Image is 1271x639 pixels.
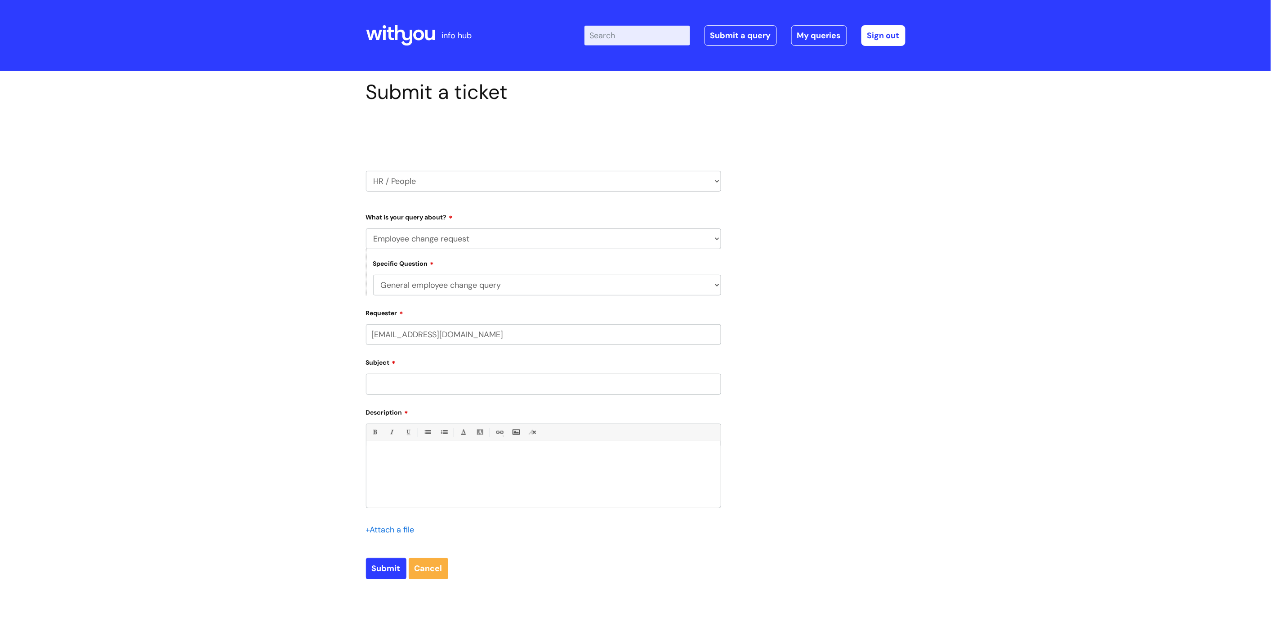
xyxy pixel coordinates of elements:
[438,427,450,438] a: 1. Ordered List (Ctrl-Shift-8)
[366,324,721,345] input: Email
[366,406,721,416] label: Description
[402,427,414,438] a: Underline(Ctrl-U)
[791,25,847,46] a: My queries
[458,427,469,438] a: Font Color
[366,523,420,537] div: Attach a file
[705,25,777,46] a: Submit a query
[510,427,522,438] a: Insert Image...
[409,558,448,579] a: Cancel
[861,25,905,46] a: Sign out
[474,427,486,438] a: Back Color
[366,356,721,366] label: Subject
[366,210,721,221] label: What is your query about?
[366,558,406,579] input: Submit
[442,28,472,43] p: info hub
[373,259,434,268] label: Specific Question
[527,427,538,438] a: Remove formatting (Ctrl-\)
[366,125,721,142] h2: Select issue type
[366,80,721,104] h1: Submit a ticket
[422,427,433,438] a: • Unordered List (Ctrl-Shift-7)
[584,26,690,45] input: Search
[386,427,397,438] a: Italic (Ctrl-I)
[369,427,380,438] a: Bold (Ctrl-B)
[494,427,505,438] a: Link
[584,25,905,46] div: | -
[366,306,721,317] label: Requester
